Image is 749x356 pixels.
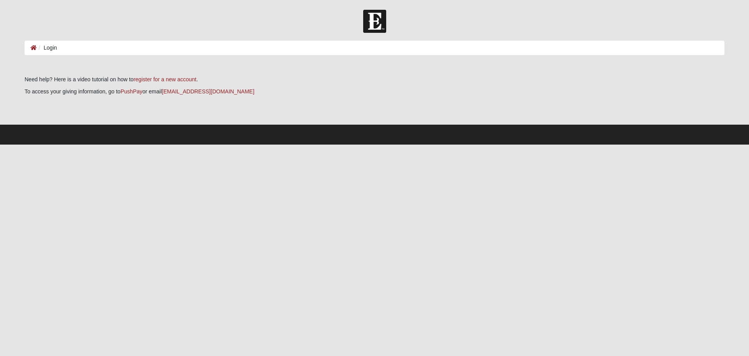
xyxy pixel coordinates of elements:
[162,88,254,95] a: [EMAIL_ADDRESS][DOMAIN_NAME]
[121,88,142,95] a: PushPay
[25,75,724,84] p: Need help? Here is a video tutorial on how to .
[363,10,386,33] img: Church of Eleven22 Logo
[133,76,196,82] a: register for a new account
[25,88,724,96] p: To access your giving information, go to or email
[37,44,57,52] li: Login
